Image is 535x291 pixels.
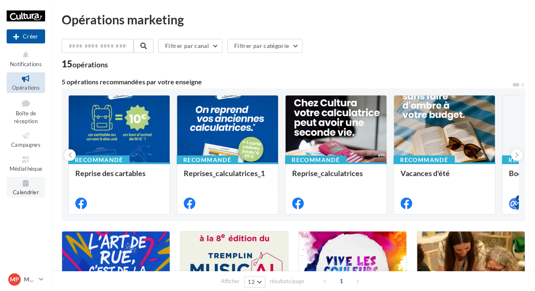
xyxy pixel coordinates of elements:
div: Opérations marketing [62,13,525,26]
span: Boîte de réception [14,110,38,124]
div: Reprise_calculatrices [292,169,380,186]
span: 1 [335,274,348,288]
div: 4 [516,195,523,203]
span: Calendrier [13,189,39,196]
span: Opérations [12,84,40,91]
span: Notifications [10,61,42,67]
a: Médiathèque [7,153,45,174]
button: 12 [244,276,265,288]
button: Filtrer par catégorie [227,39,302,53]
span: Afficher [221,277,240,285]
button: Filtrer par canal [158,39,223,53]
div: Recommandé [68,155,130,165]
div: Recommandé [177,155,238,165]
span: 12 [248,279,255,285]
button: Notifications [7,49,45,69]
div: Reprise des cartables [75,169,163,186]
a: Campagnes [7,129,45,150]
span: Campagnes [11,141,41,148]
div: Recommandé [393,155,455,165]
span: Médiathèque [10,165,43,172]
div: Reprises_calculatrices_1 [184,169,271,186]
a: Calendrier [7,177,45,197]
span: résultats/page [270,277,304,285]
span: MP [10,275,19,284]
div: Recommandé [285,155,346,165]
a: Opérations [7,72,45,93]
div: opérations [72,61,108,68]
button: Créer [7,29,45,43]
div: 5 opérations recommandées par votre enseigne [62,79,512,85]
p: Marine POURNIN [24,275,36,284]
div: Nouvelle campagne [7,29,45,43]
div: Vacances d'été [401,169,488,186]
div: 15 [62,60,108,69]
a: Boîte de réception [7,96,45,126]
a: MP Marine POURNIN [7,272,45,287]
